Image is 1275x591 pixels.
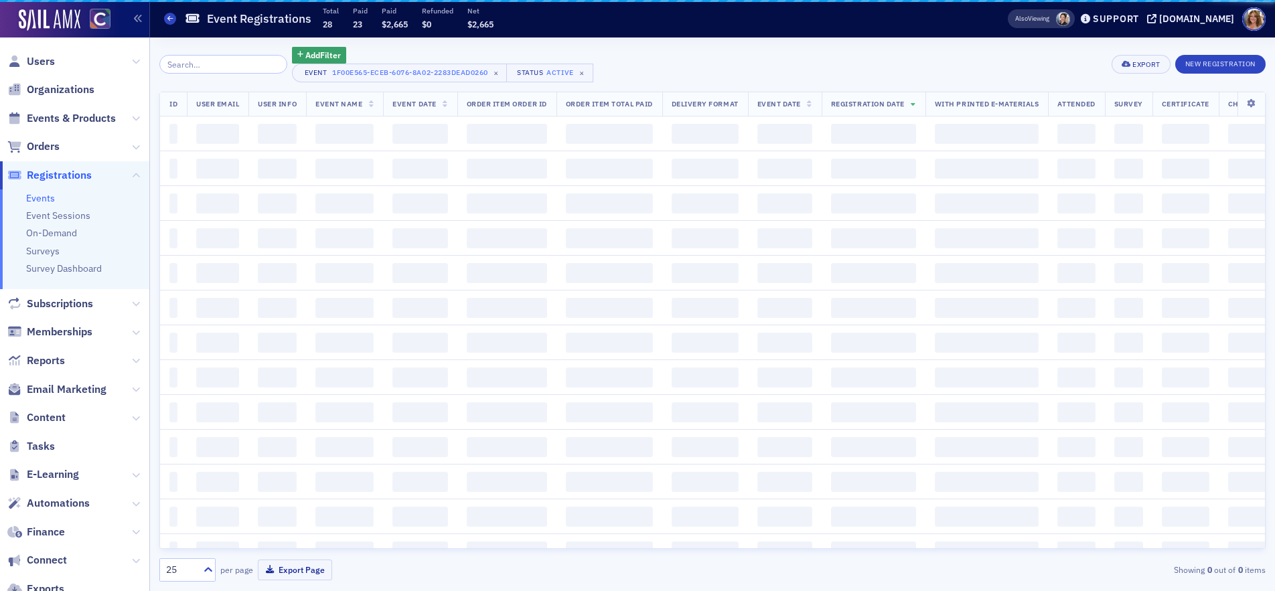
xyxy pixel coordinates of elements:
span: ‌ [169,472,177,492]
span: ‌ [935,402,1039,422]
span: ‌ [757,159,812,179]
span: ‌ [315,472,374,492]
span: Certificate [1162,99,1209,108]
span: Events & Products [27,111,116,126]
span: ‌ [1228,507,1269,527]
span: ‌ [169,541,177,562]
span: ‌ [672,541,739,562]
span: ‌ [258,159,297,179]
span: ‌ [1228,193,1269,214]
span: ‌ [672,507,739,527]
button: StatusActive× [506,64,593,82]
span: ‌ [169,507,177,527]
span: ‌ [757,367,812,388]
div: [DOMAIN_NAME] [1159,13,1234,25]
span: ‌ [392,193,447,214]
span: ‌ [169,193,177,214]
span: ‌ [566,367,653,388]
span: ‌ [672,402,739,422]
span: ‌ [672,333,739,353]
span: ‌ [831,263,916,283]
span: ‌ [1162,507,1209,527]
span: ‌ [1114,193,1143,214]
p: Paid [382,6,408,15]
span: ‌ [935,367,1039,388]
span: Add Filter [305,49,341,61]
span: ‌ [392,367,447,388]
span: ‌ [258,541,297,562]
strong: 0 [1235,564,1245,576]
span: Event Date [392,99,436,108]
span: ‌ [467,124,547,144]
span: ‌ [672,228,739,248]
span: Finance [27,525,65,539]
span: ‌ [935,333,1039,353]
a: Tasks [7,439,55,454]
span: ‌ [935,193,1039,214]
span: 23 [353,19,362,29]
span: ‌ [467,159,547,179]
span: ‌ [935,298,1039,318]
span: ‌ [169,367,177,388]
span: Organizations [27,82,94,97]
span: ‌ [258,507,297,527]
span: ‌ [258,298,297,318]
span: ‌ [258,193,297,214]
span: ‌ [196,402,239,422]
span: ‌ [757,124,812,144]
span: ‌ [315,333,374,353]
a: Email Marketing [7,382,106,397]
span: ‌ [757,541,812,562]
span: ‌ [196,193,239,214]
span: ‌ [1057,472,1095,492]
span: ID [169,99,177,108]
span: ‌ [392,228,447,248]
span: ‌ [935,507,1039,527]
span: ‌ [1162,472,1209,492]
span: ‌ [1162,333,1209,353]
span: Users [27,54,55,69]
div: Event [302,68,330,77]
a: Organizations [7,82,94,97]
span: ‌ [566,437,653,457]
span: ‌ [315,507,374,527]
a: Content [7,410,66,425]
span: ‌ [315,541,374,562]
span: Check-Ins [1228,99,1269,108]
a: Events & Products [7,111,116,126]
span: ‌ [315,437,374,457]
span: ‌ [467,402,547,422]
span: ‌ [169,402,177,422]
span: ‌ [566,159,653,179]
span: ‌ [467,333,547,353]
p: Net [467,6,494,15]
a: Finance [7,525,65,539]
span: ‌ [196,507,239,527]
span: ‌ [1114,263,1143,283]
span: ‌ [392,298,447,318]
a: Event Sessions [26,209,90,222]
span: ‌ [566,472,653,492]
span: ‌ [258,367,297,388]
span: Survey [1114,99,1143,108]
span: ‌ [196,298,239,318]
span: ‌ [467,298,547,318]
span: User Info [258,99,297,108]
span: ‌ [831,159,916,179]
span: ‌ [1228,437,1269,457]
span: ‌ [467,507,547,527]
div: Support [1093,13,1139,25]
span: Viewing [1015,14,1049,23]
a: Reports [7,353,65,368]
span: ‌ [258,333,297,353]
img: SailAMX [90,9,110,29]
button: New Registration [1175,55,1266,74]
span: ‌ [169,333,177,353]
span: ‌ [392,437,447,457]
span: ‌ [315,367,374,388]
span: ‌ [831,367,916,388]
span: ‌ [196,472,239,492]
span: ‌ [315,298,374,318]
span: ‌ [467,472,547,492]
span: ‌ [935,228,1039,248]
